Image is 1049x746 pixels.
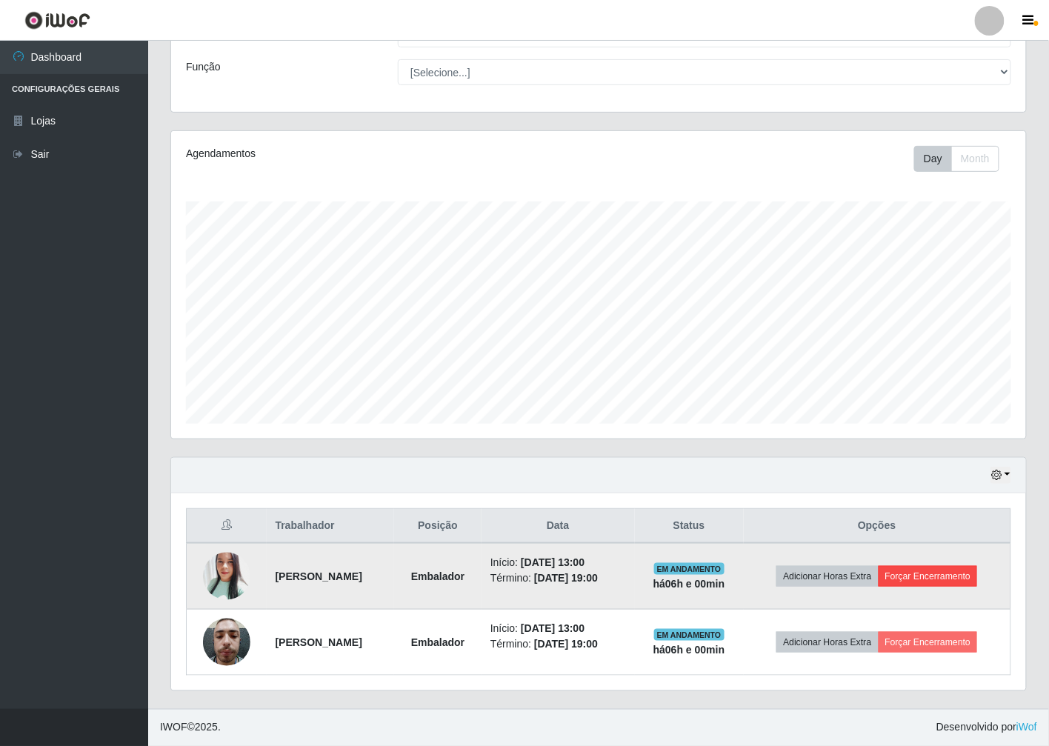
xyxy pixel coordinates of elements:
div: Agendamentos [186,146,517,161]
strong: Embalador [411,636,464,648]
th: Status [635,509,744,544]
li: Início: [490,555,626,570]
button: Forçar Encerramento [879,566,978,587]
strong: há 06 h e 00 min [653,644,725,656]
div: First group [914,146,999,172]
th: Data [482,509,635,544]
th: Opções [744,509,1011,544]
span: Desenvolvido por [936,720,1037,736]
th: Trabalhador [267,509,395,544]
time: [DATE] 19:00 [534,572,598,584]
strong: Embalador [411,570,464,582]
div: Toolbar with button groups [914,146,1011,172]
time: [DATE] 19:00 [534,638,598,650]
time: [DATE] 13:00 [521,556,585,568]
button: Forçar Encerramento [879,632,978,653]
li: Início: [490,621,626,636]
span: EM ANDAMENTO [654,563,725,575]
li: Término: [490,636,626,652]
button: Adicionar Horas Extra [776,566,878,587]
strong: [PERSON_NAME] [276,636,362,648]
th: Posição [394,509,482,544]
strong: há 06 h e 00 min [653,578,725,590]
time: [DATE] 13:00 [521,622,585,634]
span: IWOF [160,722,187,733]
strong: [PERSON_NAME] [276,570,362,582]
label: Função [186,59,221,75]
button: Adicionar Horas Extra [776,632,878,653]
img: 1742686144384.jpeg [203,610,250,673]
img: 1748729241814.jpeg [203,548,250,605]
li: Término: [490,570,626,586]
span: EM ANDAMENTO [654,629,725,641]
a: iWof [1016,722,1037,733]
button: Month [951,146,999,172]
button: Day [914,146,952,172]
img: CoreUI Logo [24,11,90,30]
span: © 2025 . [160,720,221,736]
